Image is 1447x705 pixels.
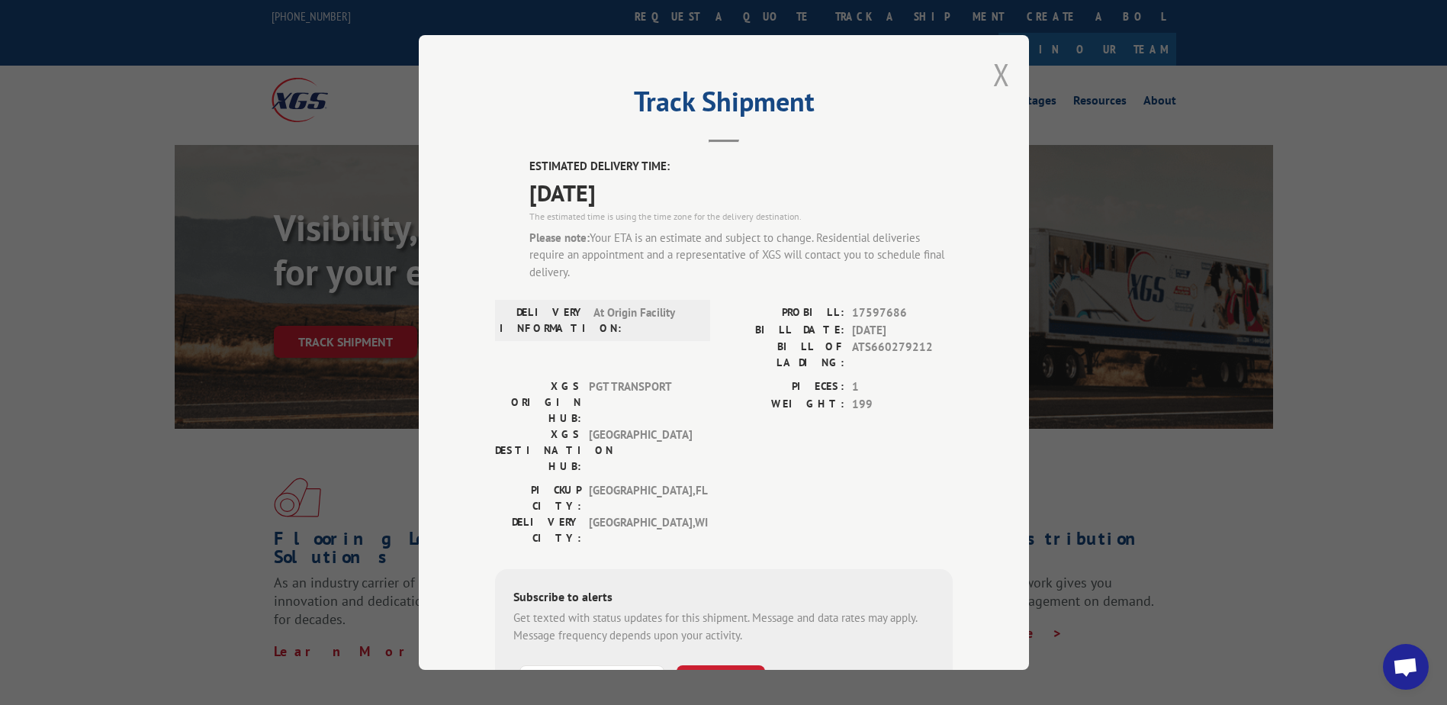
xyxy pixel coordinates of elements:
div: Open chat [1383,644,1429,690]
label: BILL OF LADING: [724,339,844,371]
div: Subscribe to alerts [513,587,934,610]
span: 199 [852,396,953,414]
span: At Origin Facility [593,304,696,336]
label: PROBILL: [724,304,844,322]
label: ESTIMATED DELIVERY TIME: [529,158,953,175]
span: 17597686 [852,304,953,322]
span: [GEOGRAPHIC_DATA] [589,427,692,475]
input: Phone Number [519,665,664,697]
label: PIECES: [724,378,844,396]
label: XGS DESTINATION HUB: [495,427,581,475]
label: PICKUP CITY: [495,482,581,514]
strong: Please note: [529,230,590,245]
div: Get texted with status updates for this shipment. Message and data rates may apply. Message frequ... [513,610,934,644]
span: [DATE] [529,175,953,210]
span: PGT TRANSPORT [589,378,692,427]
label: DELIVERY CITY: [495,514,581,546]
label: BILL DATE: [724,322,844,340]
div: The estimated time is using the time zone for the delivery destination. [529,210,953,224]
span: [DATE] [852,322,953,340]
button: Close modal [993,54,1010,95]
span: [GEOGRAPHIC_DATA] , WI [589,514,692,546]
span: [GEOGRAPHIC_DATA] , FL [589,482,692,514]
div: Your ETA is an estimate and subject to change. Residential deliveries require an appointment and ... [529,230,953,282]
button: SUBSCRIBE [677,665,765,697]
label: XGS ORIGIN HUB: [495,378,581,427]
label: DELIVERY INFORMATION: [500,304,586,336]
span: 1 [852,378,953,396]
label: WEIGHT: [724,396,844,414]
span: ATS660279212 [852,339,953,371]
h2: Track Shipment [495,91,953,120]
